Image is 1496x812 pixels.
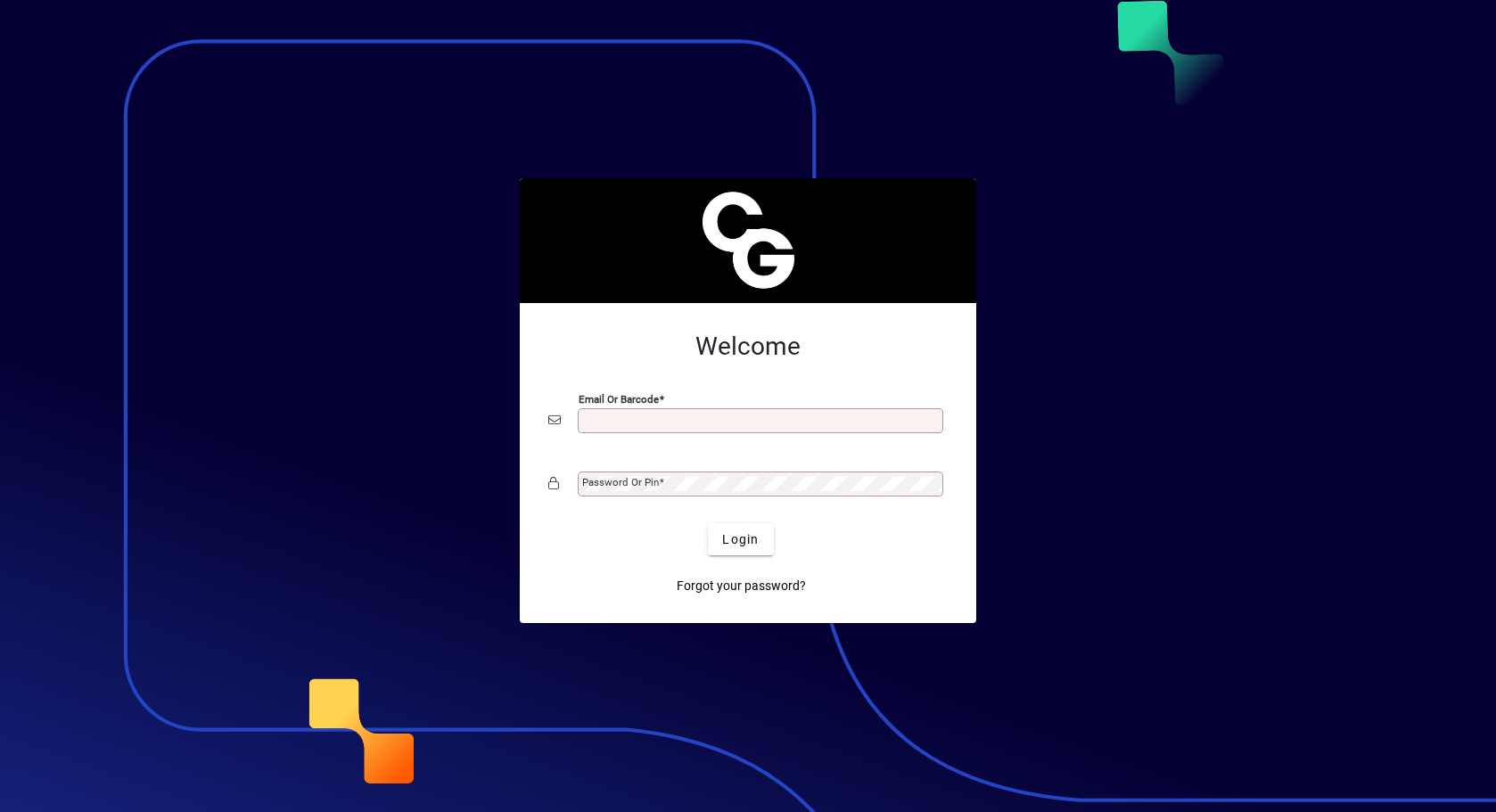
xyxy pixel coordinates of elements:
span: Login [722,530,759,549]
mat-label: Email or Barcode [579,393,659,406]
a: Forgot your password? [670,570,813,602]
span: Forgot your password? [677,577,806,595]
h2: Welcome [548,332,948,362]
mat-label: Password or Pin [582,476,659,488]
button: Login [708,523,773,555]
